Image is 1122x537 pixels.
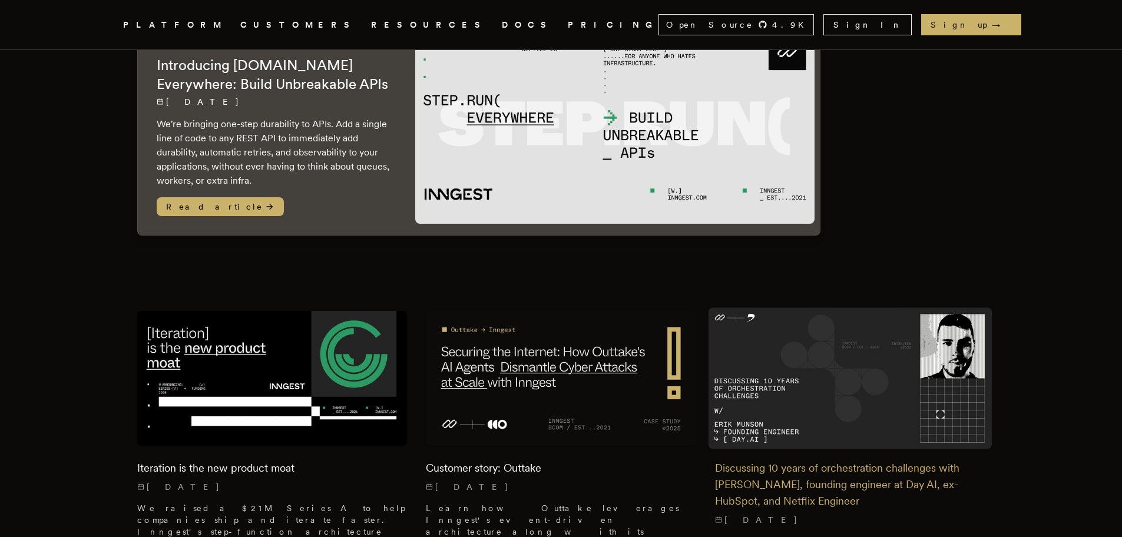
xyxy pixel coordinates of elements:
a: Sign In [823,14,912,35]
img: Featured image for Introducing Step.Run Everywhere: Build Unbreakable APIs blog post [415,25,815,224]
h2: Customer story: Outtake [426,460,696,476]
h2: Iteration is the new product moat [137,460,408,476]
button: PLATFORM [123,18,226,32]
span: Read article [157,197,284,216]
img: Featured image for Customer story: Outtake blog post [426,311,696,446]
p: [DATE] [157,96,392,108]
h2: Introducing [DOMAIN_NAME] Everywhere: Build Unbreakable APIs [157,56,392,94]
img: Featured image for Discussing 10 years of orchestration challenges with Erik Munson, founding eng... [708,307,992,449]
a: CUSTOMERS [240,18,357,32]
button: RESOURCES [371,18,488,32]
span: Open Source [666,19,753,31]
a: Latest PostIntroducing [DOMAIN_NAME] Everywhere: Build Unbreakable APIs[DATE] We're bringing one-... [137,13,820,236]
p: [DATE] [715,514,985,526]
img: Featured image for Iteration is the new product moat blog post [137,311,408,446]
span: 4.9 K [772,19,811,31]
h2: Discussing 10 years of orchestration challenges with [PERSON_NAME], founding engineer at Day AI, ... [715,460,985,509]
span: → [992,19,1012,31]
a: DOCS [502,18,554,32]
a: PRICING [568,18,658,32]
p: [DATE] [137,481,408,493]
p: We're bringing one-step durability to APIs. Add a single line of code to any REST API to immediat... [157,117,392,188]
a: Sign up [921,14,1021,35]
p: [DATE] [426,481,696,493]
